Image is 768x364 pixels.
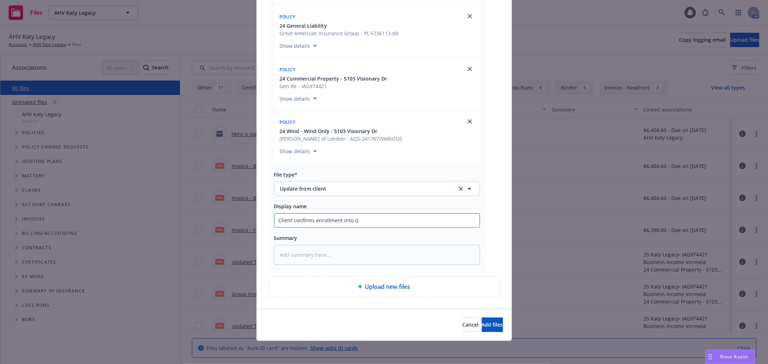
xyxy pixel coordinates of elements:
span: [PERSON_NAME] of London - AQS-241767/VARIOUS [280,135,403,142]
button: 24 General Liability [280,22,399,29]
span: Policy [280,119,296,125]
button: 24 Commercial Property - 5103 Visionary Dr [280,75,387,82]
span: File type* [274,171,298,178]
div: Upload new files [268,276,500,297]
span: Display name [274,203,307,210]
button: Add files [482,318,503,332]
span: Policy [280,67,296,73]
button: 24 Wind - Wind Only - 5103 Visionary Dr [280,127,403,135]
a: close [466,117,474,126]
span: Summary [274,235,297,241]
button: Show details [277,42,320,50]
span: Add files [482,321,503,328]
span: Policy [280,14,296,20]
button: Cancel [463,318,479,332]
span: 24 General Liability [280,22,327,29]
span: Update from client [280,185,447,192]
button: Show details [277,147,320,156]
span: Great American Insurance Group - PL F236113-00 [280,29,399,37]
button: Nova Assist [705,350,755,364]
span: 24 Wind - Wind Only - 5103 Visionary Dr [280,127,378,135]
span: Nova Assist [720,354,749,360]
span: Cancel [463,321,479,328]
input: Add display name here... [274,214,480,227]
span: Upload new files [365,282,410,291]
a: clear selection [457,185,465,193]
button: Show details [277,94,320,103]
button: Update from clientclear selection [274,182,480,196]
div: Drag to move [706,350,715,364]
span: Gen Re - IAG974421 [280,82,387,90]
a: close [466,65,474,73]
a: close [466,12,474,21]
